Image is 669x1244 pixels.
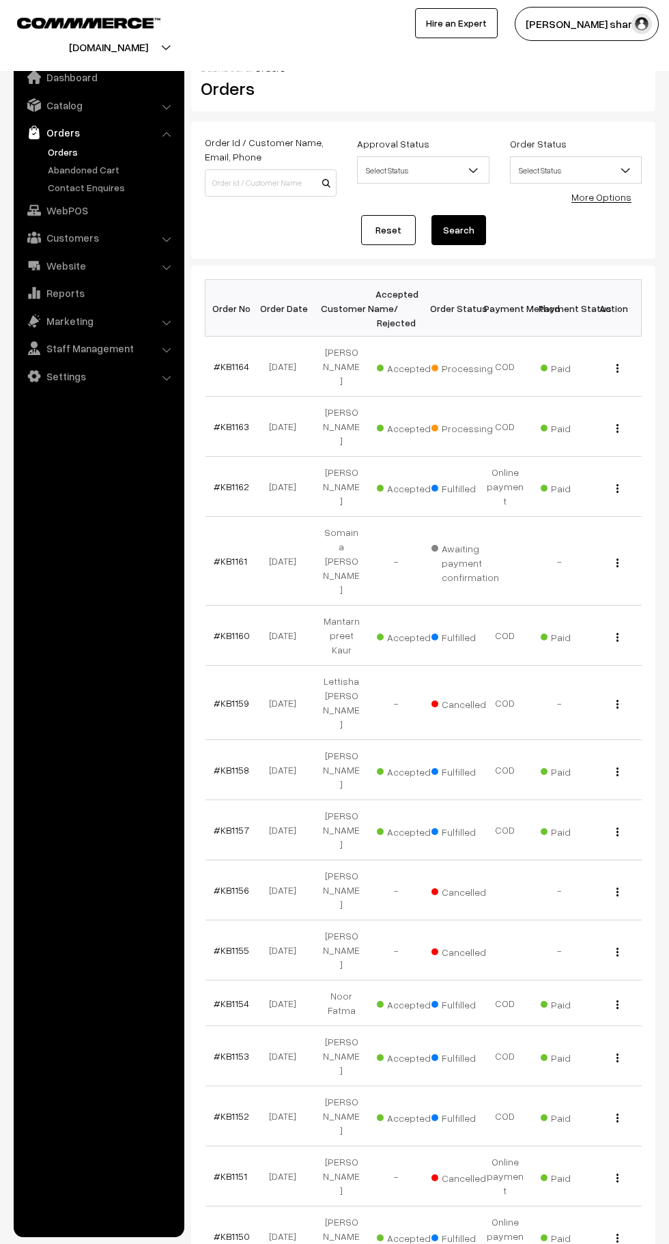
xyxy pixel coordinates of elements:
[377,358,445,376] span: Accepted
[541,994,609,1012] span: Paid
[510,156,642,184] span: Select Status
[431,1047,500,1065] span: Fulfilled
[259,1026,314,1086] td: [DATE]
[431,994,500,1012] span: Fulfilled
[314,800,369,860] td: [PERSON_NAME]
[515,7,659,41] button: [PERSON_NAME] sharm…
[616,1234,618,1243] img: Menu
[314,1086,369,1146] td: [PERSON_NAME]
[616,948,618,957] img: Menu
[314,457,369,517] td: [PERSON_NAME]
[431,358,500,376] span: Processing
[377,478,445,496] span: Accepted
[478,800,532,860] td: COD
[616,1114,618,1122] img: Menu
[478,337,532,397] td: COD
[369,920,423,980] td: -
[431,881,500,899] span: Cancelled
[214,1170,247,1182] a: #KB1151
[616,767,618,776] img: Menu
[377,418,445,436] span: Accepted
[587,280,642,337] th: Action
[357,137,429,151] label: Approval Status
[314,740,369,800] td: [PERSON_NAME]
[377,761,445,779] span: Accepted
[423,280,478,337] th: Order Status
[478,1026,532,1086] td: COD
[616,633,618,642] img: Menu
[17,18,160,28] img: COMMMERCE
[478,980,532,1026] td: COD
[431,418,500,436] span: Processing
[214,944,249,956] a: #KB1155
[431,1168,500,1185] span: Cancelled
[214,884,249,896] a: #KB1156
[259,920,314,980] td: [DATE]
[17,225,180,250] a: Customers
[214,1230,250,1242] a: #KB1150
[616,1054,618,1062] img: Menu
[259,280,314,337] th: Order Date
[44,162,180,177] a: Abandoned Cart
[214,998,249,1009] a: #KB1154
[616,828,618,836] img: Menu
[541,627,609,645] span: Paid
[314,860,369,920] td: [PERSON_NAME]
[616,424,618,433] img: Menu
[314,517,369,606] td: Somaina [PERSON_NAME]
[478,666,532,740] td: COD
[214,481,249,492] a: #KB1162
[431,1107,500,1125] span: Fulfilled
[541,478,609,496] span: Paid
[17,120,180,145] a: Orders
[532,860,587,920] td: -
[431,215,486,245] button: Search
[478,1146,532,1206] td: Online payment
[478,457,532,517] td: Online payment
[361,215,416,245] a: Reset
[478,1086,532,1146] td: COD
[431,821,500,839] span: Fulfilled
[478,606,532,666] td: COD
[44,145,180,159] a: Orders
[377,821,445,839] span: Accepted
[616,888,618,896] img: Menu
[478,397,532,457] td: COD
[616,364,618,373] img: Menu
[377,1047,445,1065] span: Accepted
[369,1146,423,1206] td: -
[259,980,314,1026] td: [DATE]
[616,1000,618,1009] img: Menu
[259,337,314,397] td: [DATE]
[17,281,180,305] a: Reports
[314,397,369,457] td: [PERSON_NAME]
[314,1146,369,1206] td: [PERSON_NAME]
[369,280,423,337] th: Accepted / Rejected
[357,156,489,184] span: Select Status
[214,1050,249,1062] a: #KB1153
[214,764,249,776] a: #KB1158
[541,1047,609,1065] span: Paid
[205,169,337,197] input: Order Id / Customer Name / Customer Email / Customer Phone
[431,538,500,584] span: Awaiting payment confirmation
[21,30,196,64] button: [DOMAIN_NAME]
[377,994,445,1012] span: Accepted
[369,666,423,740] td: -
[259,397,314,457] td: [DATE]
[369,860,423,920] td: -
[259,457,314,517] td: [DATE]
[431,942,500,959] span: Cancelled
[532,666,587,740] td: -
[532,280,587,337] th: Payment Status
[541,821,609,839] span: Paid
[17,336,180,361] a: Staff Management
[205,135,337,164] label: Order Id / Customer Name, Email, Phone
[314,337,369,397] td: [PERSON_NAME]
[214,421,249,432] a: #KB1163
[259,517,314,606] td: [DATE]
[510,137,567,151] label: Order Status
[431,478,500,496] span: Fulfilled
[17,14,137,30] a: COMMMERCE
[259,800,314,860] td: [DATE]
[541,761,609,779] span: Paid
